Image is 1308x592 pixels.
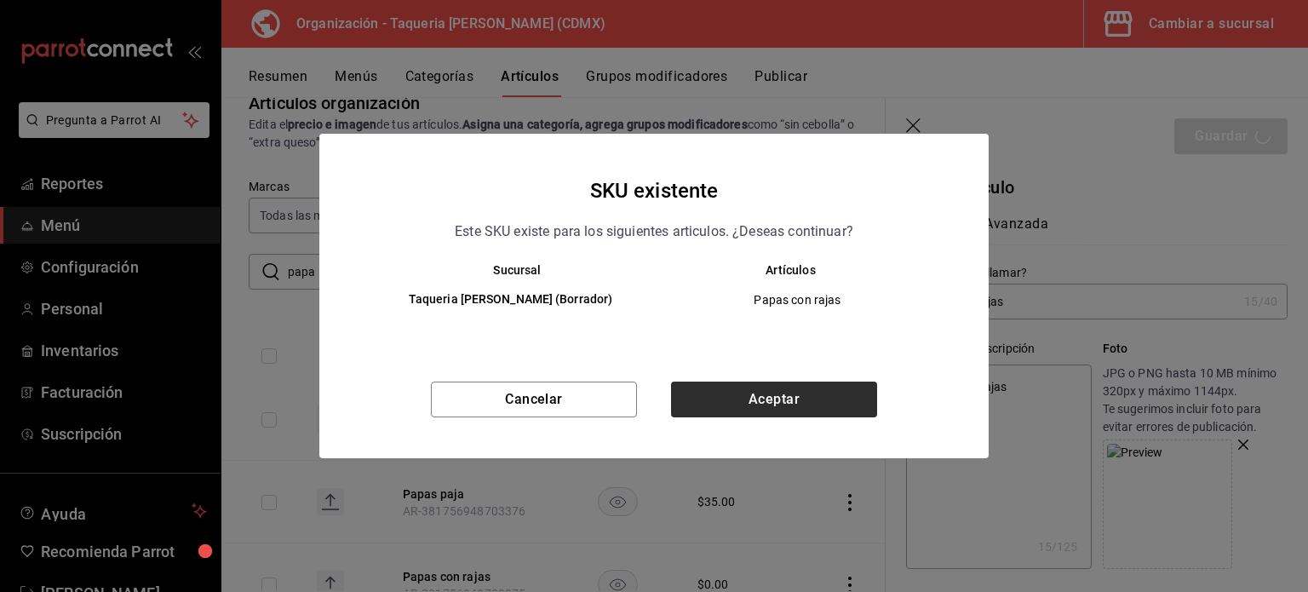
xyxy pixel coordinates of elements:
span: Papas con rajas [668,291,926,308]
p: Este SKU existe para los siguientes articulos. ¿Deseas continuar? [455,221,853,243]
button: Cancelar [431,382,637,417]
th: Sucursal [353,263,654,277]
button: Aceptar [671,382,877,417]
h4: SKU existente [590,175,719,207]
h6: Taqueria [PERSON_NAME] (Borrador) [381,290,640,309]
th: Artículos [654,263,955,277]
